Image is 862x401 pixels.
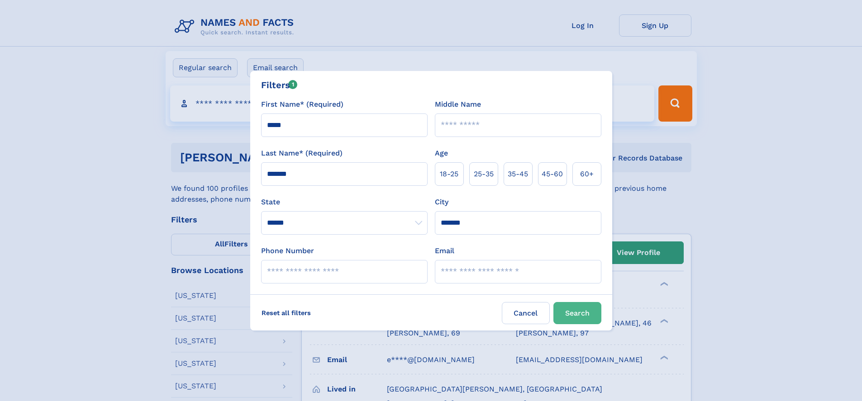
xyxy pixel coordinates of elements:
[474,169,494,179] span: 25‑35
[435,148,448,159] label: Age
[256,302,317,324] label: Reset all filters
[261,245,314,256] label: Phone Number
[542,169,563,179] span: 45‑60
[261,99,343,110] label: First Name* (Required)
[261,78,298,92] div: Filters
[502,302,550,324] label: Cancel
[435,197,448,208] label: City
[553,302,601,324] button: Search
[435,99,481,110] label: Middle Name
[580,169,594,179] span: 60+
[435,245,454,256] label: Email
[261,197,428,208] label: State
[508,169,528,179] span: 35‑45
[261,148,343,159] label: Last Name* (Required)
[440,169,458,179] span: 18‑25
